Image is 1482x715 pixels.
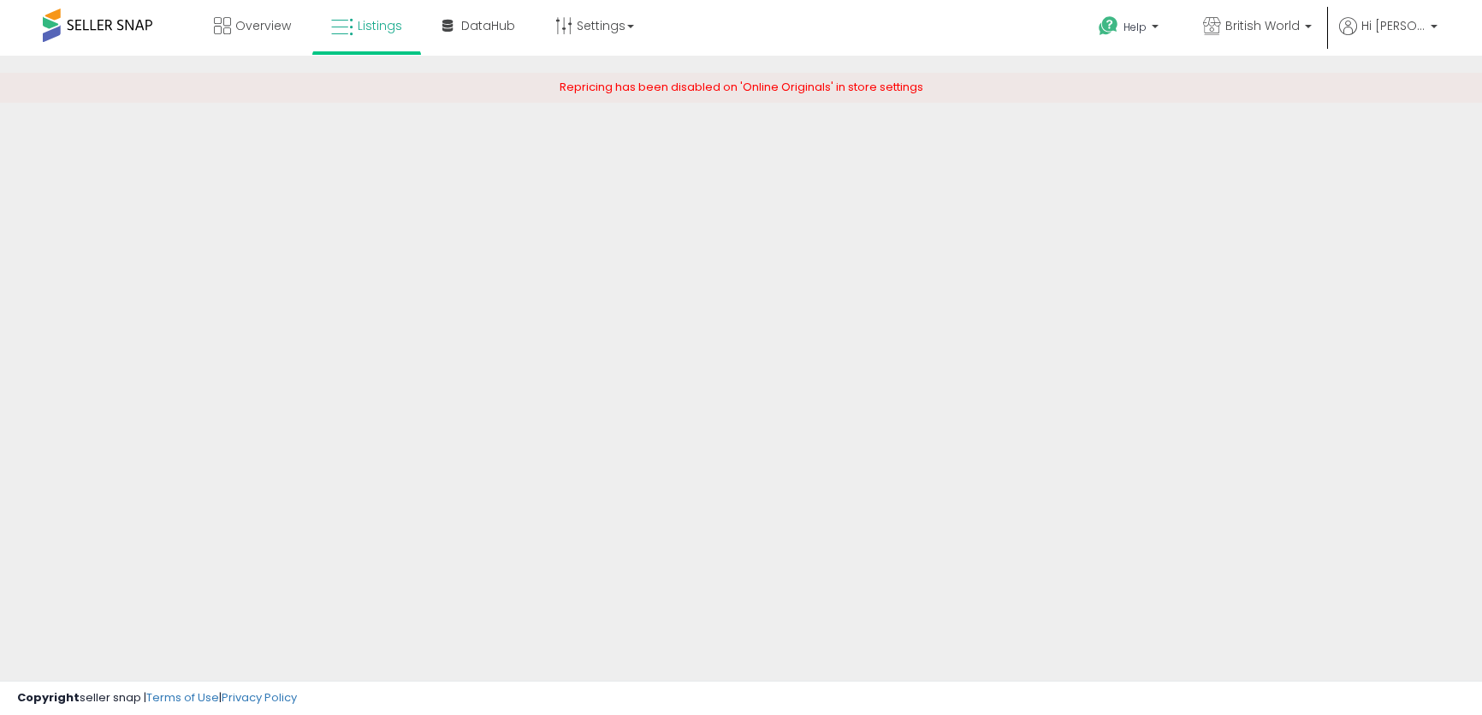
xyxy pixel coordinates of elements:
span: British World [1225,17,1300,34]
span: Repricing has been disabled on 'Online Originals' in store settings [560,79,923,95]
span: Hi [PERSON_NAME] [1361,17,1426,34]
a: Help [1085,3,1176,56]
a: Terms of Use [146,689,219,706]
i: Get Help [1098,15,1119,37]
span: Help [1123,20,1147,34]
strong: Copyright [17,689,80,706]
a: Privacy Policy [222,689,297,706]
a: Hi [PERSON_NAME] [1339,17,1438,56]
span: Listings [358,17,402,34]
div: seller snap | | [17,690,297,706]
span: DataHub [461,17,515,34]
span: Overview [235,17,291,34]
